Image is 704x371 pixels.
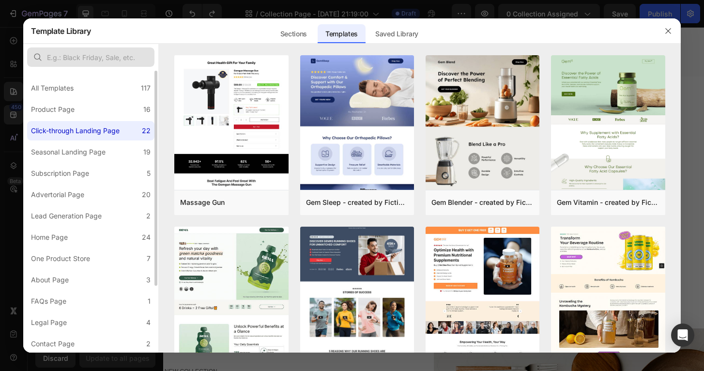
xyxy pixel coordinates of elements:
[31,104,75,115] div: Product Page
[7,240,33,254] div: $39.00
[306,197,408,208] div: Gem Sleep - created by Fiction Studio
[8,1,573,13] p: This limited edition collection was created for my Liv Your Best Life event. Once it sells out it...
[147,168,151,179] div: 5
[367,24,426,44] div: Saved Library
[31,210,102,222] div: Lead Generation Page
[143,146,151,158] div: 19
[146,317,151,328] div: 4
[146,274,151,286] div: 3
[671,324,694,347] div: Open Intercom Messenger
[142,125,151,137] div: 22
[31,274,69,286] div: About Page
[143,104,151,115] div: 16
[7,262,133,285] button: Out of stocks
[41,244,87,250] p: No compare price
[318,24,366,44] div: Templates
[31,189,84,201] div: Advertorial Page
[147,253,151,264] div: 7
[31,82,74,94] div: All Templates
[15,100,48,108] p: No discount
[7,92,133,217] a: Shine Different Baby Tee
[557,197,659,208] div: Gem Vitamin - created by Fiction Studio
[31,146,106,158] div: Seasonal Landing Page
[141,82,151,94] div: 117
[273,24,315,44] div: Sections
[31,232,68,243] div: Home Page
[31,125,120,137] div: Click-through Landing Page
[31,168,89,179] div: Subscription Page
[146,338,151,350] div: 2
[146,210,151,222] div: 2
[31,253,90,264] div: One Product Store
[180,197,225,208] div: Massage Gun
[46,267,95,279] div: Out of stocks
[148,295,151,307] div: 1
[31,338,75,350] div: Contact Page
[27,47,154,67] input: E.g.: Black Friday, Sale, etc.
[142,189,151,201] div: 20
[431,197,534,208] div: Gem Blender - created by Fiction Studio
[142,232,151,243] div: 24
[31,295,66,307] div: FAQs Page
[31,317,67,328] div: Legal Page
[31,18,91,44] h2: Template Library
[7,225,133,238] a: Shine Different Baby Tee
